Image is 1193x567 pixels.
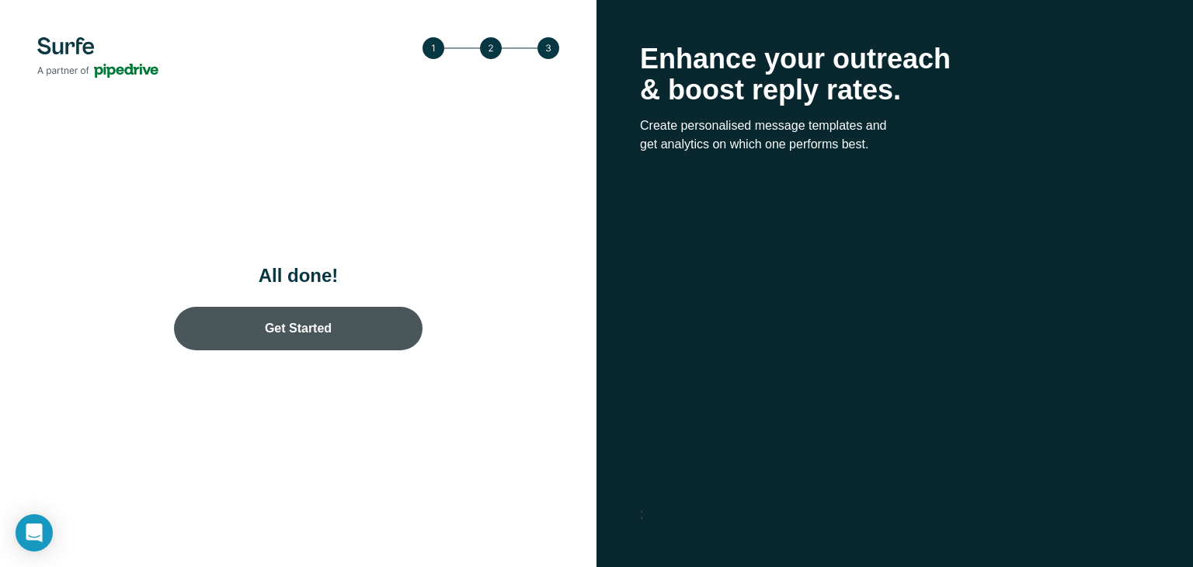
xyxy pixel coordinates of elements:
p: Create personalised message templates and [640,117,1150,135]
p: Enhance your outreach [640,43,1150,75]
p: & boost reply rates. [640,75,1150,106]
iframe: YouTube video player [646,178,1143,481]
div: Open Intercom Messenger [16,514,53,551]
p: get analytics on which one performs best. [640,135,1150,154]
img: Step 3 [423,37,559,59]
img: Surfe's logo [37,37,158,78]
a: Get Started [174,307,423,350]
h1: All done! [143,263,454,288]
